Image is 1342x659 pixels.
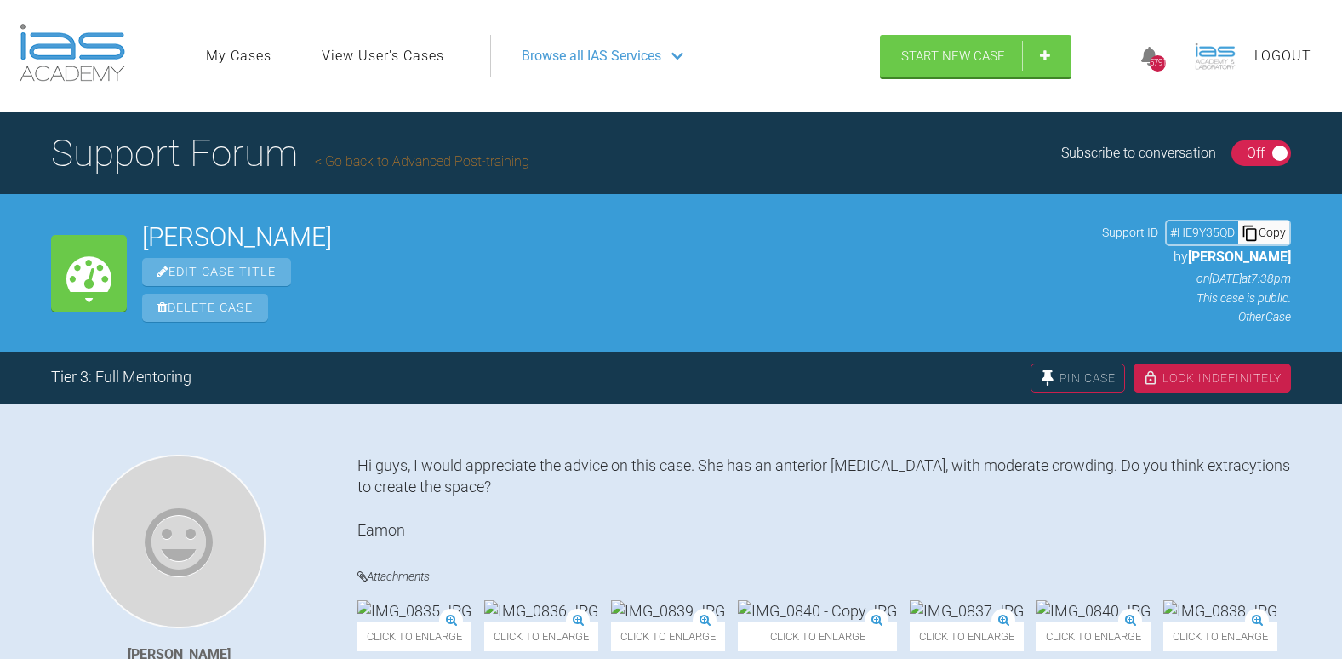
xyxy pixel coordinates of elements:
div: # HE9Y35QD [1167,223,1238,242]
div: Subscribe to conversation [1061,142,1216,164]
div: Off [1247,142,1265,164]
img: pin.fff216dc.svg [1040,370,1055,386]
div: Hi guys, I would appreciate the advice on this case. She has an anterior [MEDICAL_DATA], with mod... [357,455,1291,541]
div: Tier 3: Full Mentoring [51,365,191,390]
a: Go back to Advanced Post-training [315,153,529,169]
a: My Cases [206,45,271,67]
img: Eamon OReilly [92,455,266,628]
span: Click to enlarge [357,622,471,651]
img: profile.png [1190,31,1241,82]
p: by [1102,246,1291,268]
div: 5791 [1150,55,1166,72]
h1: Support Forum [51,123,529,183]
span: Click to enlarge [1036,622,1151,651]
img: lock.6dc949b6.svg [1143,370,1158,386]
img: IMG_0836.JPG [484,600,598,622]
div: Lock Indefinitely [1134,364,1291,393]
span: [PERSON_NAME] [1188,249,1291,265]
img: IMG_0840 - Copy.JPG [738,600,897,622]
h2: [PERSON_NAME] [142,225,1087,250]
p: Other Case [1102,307,1291,326]
span: Browse all IAS Services [522,45,661,67]
p: on [DATE] at 7:38pm [1102,269,1291,288]
span: Click to enlarge [910,622,1024,651]
img: IMG_0835.JPG [357,600,471,622]
div: Pin Case [1031,364,1125,393]
span: Delete Case [142,294,268,322]
span: Click to enlarge [1163,622,1277,651]
a: Start New Case [880,35,1071,77]
span: Click to enlarge [611,622,725,651]
p: This case is public. [1102,289,1291,307]
a: Logout [1254,45,1311,67]
span: Click to enlarge [738,622,897,651]
span: Edit Case Title [142,258,291,286]
span: Support ID [1102,223,1158,242]
img: IMG_0837.JPG [910,600,1024,622]
img: IMG_0839.JPG [611,600,725,622]
span: Start New Case [901,49,1005,64]
span: Click to enlarge [484,622,598,651]
a: View User's Cases [322,45,444,67]
img: IMG_0838.JPG [1163,600,1277,622]
img: logo-light.3e3ef733.png [20,24,125,82]
div: Copy [1238,221,1289,244]
img: IMG_0840.JPG [1036,600,1151,622]
h4: Attachments [357,566,1291,587]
